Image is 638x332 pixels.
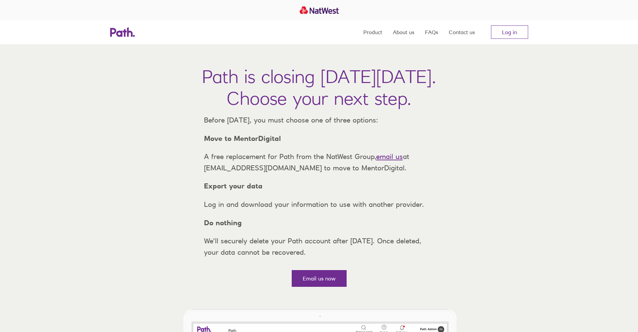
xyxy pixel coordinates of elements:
[363,20,382,44] a: Product
[199,114,440,126] p: Before [DATE], you must choose one of three options:
[199,151,440,173] p: A free replacement for Path from the NatWest Group, at [EMAIL_ADDRESS][DOMAIN_NAME] to move to Me...
[292,270,347,287] a: Email us now
[491,25,528,39] a: Log in
[199,235,440,258] p: We’ll securely delete your Path account after [DATE]. Once deleted, your data cannot be recovered.
[204,219,242,227] strong: Do nothing
[204,134,281,143] strong: Move to MentorDigital
[202,66,436,109] h1: Path is closing [DATE][DATE]. Choose your next step.
[199,199,440,210] p: Log in and download your information to use with another provider.
[449,20,475,44] a: Contact us
[393,20,414,44] a: About us
[376,152,403,161] a: email us
[425,20,438,44] a: FAQs
[204,182,263,190] strong: Export your data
